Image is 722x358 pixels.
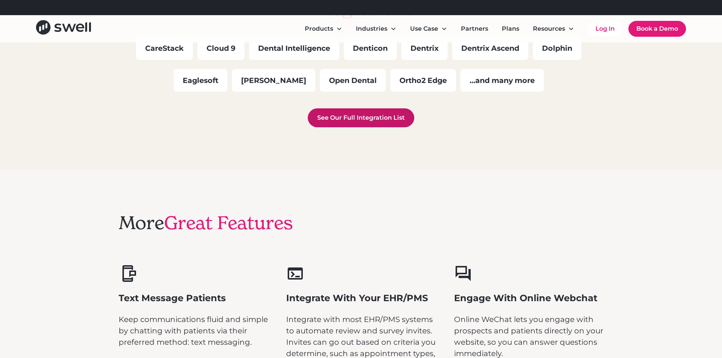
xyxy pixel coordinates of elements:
a: home [36,20,91,37]
div: [PERSON_NAME] [232,69,315,92]
div: Dental Intelligence [249,37,339,60]
div: Resources [533,24,565,33]
a: Book a Demo [628,21,686,37]
h2: More [119,212,293,234]
div: Products [305,24,333,33]
div: Industries [350,21,403,36]
a: Partners [455,21,494,36]
div: Cloud 9 [197,37,244,60]
p: Keep communications fluid and simple by chatting with patients via their preferred method: text m... [119,314,268,348]
div: Industries [356,24,387,33]
div: Use Case [410,24,438,33]
h3: Engage With Online Webchat [454,292,604,305]
div: Resources [527,21,580,36]
div: Dentrix Ascend [452,37,528,60]
div: CareStack [136,37,193,60]
div: Ortho2 Edge [390,69,456,92]
div: Eaglesoft [174,69,227,92]
div: Dolphin [533,37,581,60]
span: Great Features [164,211,293,234]
div: Open Dental [320,69,386,92]
div: Use Case [404,21,453,36]
div: Dentrix [401,37,448,60]
a: See Our Full Integration List [308,108,414,127]
div: Denticon [344,37,397,60]
a: Log In [588,21,622,36]
a: Plans [496,21,525,36]
h3: Text Message Patients [119,292,268,305]
div: Products [299,21,348,36]
div: ...and many more [460,69,544,92]
h3: Integrate With Your EHR/PMS [286,292,436,305]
